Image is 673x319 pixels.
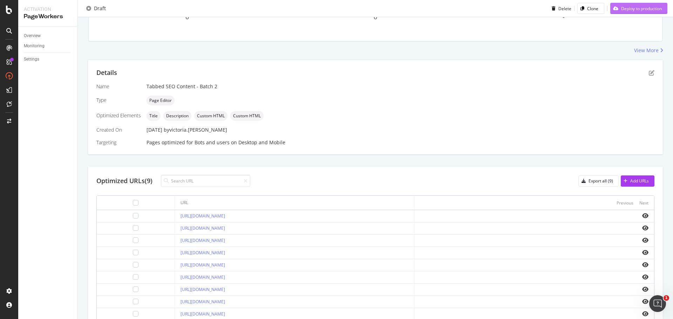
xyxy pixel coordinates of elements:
span: 0 [185,13,189,21]
i: eye [642,262,648,268]
div: Monitoring [24,42,45,50]
i: eye [642,225,648,231]
a: [URL][DOMAIN_NAME] [181,237,225,243]
div: Add URLs [630,178,649,184]
i: eye [642,274,648,280]
a: [URL][DOMAIN_NAME] [181,213,225,219]
button: Add URLs [621,175,654,187]
a: [URL][DOMAIN_NAME] [181,311,225,317]
i: eye [642,213,648,219]
div: Pages optimized for on [147,139,654,146]
div: Settings [24,56,39,63]
button: Export all (9) [578,175,619,187]
i: eye [642,250,648,255]
a: [URL][DOMAIN_NAME] [181,274,225,280]
div: neutral label [230,111,264,121]
span: Page Editor [149,98,172,103]
div: Next [639,200,648,206]
button: Clone [577,3,604,14]
div: Bots and users [195,139,230,146]
iframe: Intercom live chat [649,295,666,312]
div: neutral label [147,111,161,121]
div: Activation [24,6,72,13]
a: Settings [24,56,73,63]
span: - [563,13,565,21]
i: eye [642,286,648,292]
i: eye [642,237,648,243]
a: [URL][DOMAIN_NAME] [181,262,225,268]
div: Optimized Elements [96,112,141,119]
a: [URL][DOMAIN_NAME] [181,299,225,305]
span: Custom HTML [197,114,225,118]
a: [URL][DOMAIN_NAME] [181,225,225,231]
button: Deploy to production [610,3,667,14]
a: Monitoring [24,42,73,50]
div: Delete [558,5,571,11]
div: Created On [96,126,141,133]
div: [DATE] [147,126,654,133]
div: Details [96,68,117,77]
a: View More [634,47,663,54]
div: Tabbed SEO Content - Batch 2 [147,83,654,90]
div: PageWorkers [24,13,72,21]
button: Previous [617,199,633,207]
span: 1 [664,295,669,301]
span: Custom HTML [233,114,261,118]
div: Type [96,97,141,104]
div: Overview [24,32,41,40]
a: [URL][DOMAIN_NAME] [181,250,225,256]
div: View More [634,47,659,54]
div: neutral label [147,96,175,105]
span: Title [149,114,158,118]
div: Name [96,83,141,90]
div: Clone [587,5,598,11]
i: eye [642,299,648,304]
span: Description [166,114,189,118]
div: Targeting [96,139,141,146]
div: Draft [94,5,106,12]
button: Delete [549,3,571,14]
div: by victoria.[PERSON_NAME] [164,126,227,133]
div: Export all (9) [589,178,613,184]
div: Desktop and Mobile [238,139,285,146]
button: Next [639,199,648,207]
input: Search URL [161,175,250,187]
a: [URL][DOMAIN_NAME] [181,286,225,292]
div: Deploy to production [621,5,662,11]
div: Optimized URLs (9) [96,176,152,186]
div: URL [181,200,188,206]
div: neutral label [194,111,227,121]
span: 0 [374,13,377,21]
i: eye [642,311,648,317]
div: pen-to-square [649,70,654,76]
div: neutral label [163,111,191,121]
div: Previous [617,200,633,206]
a: Overview [24,32,73,40]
